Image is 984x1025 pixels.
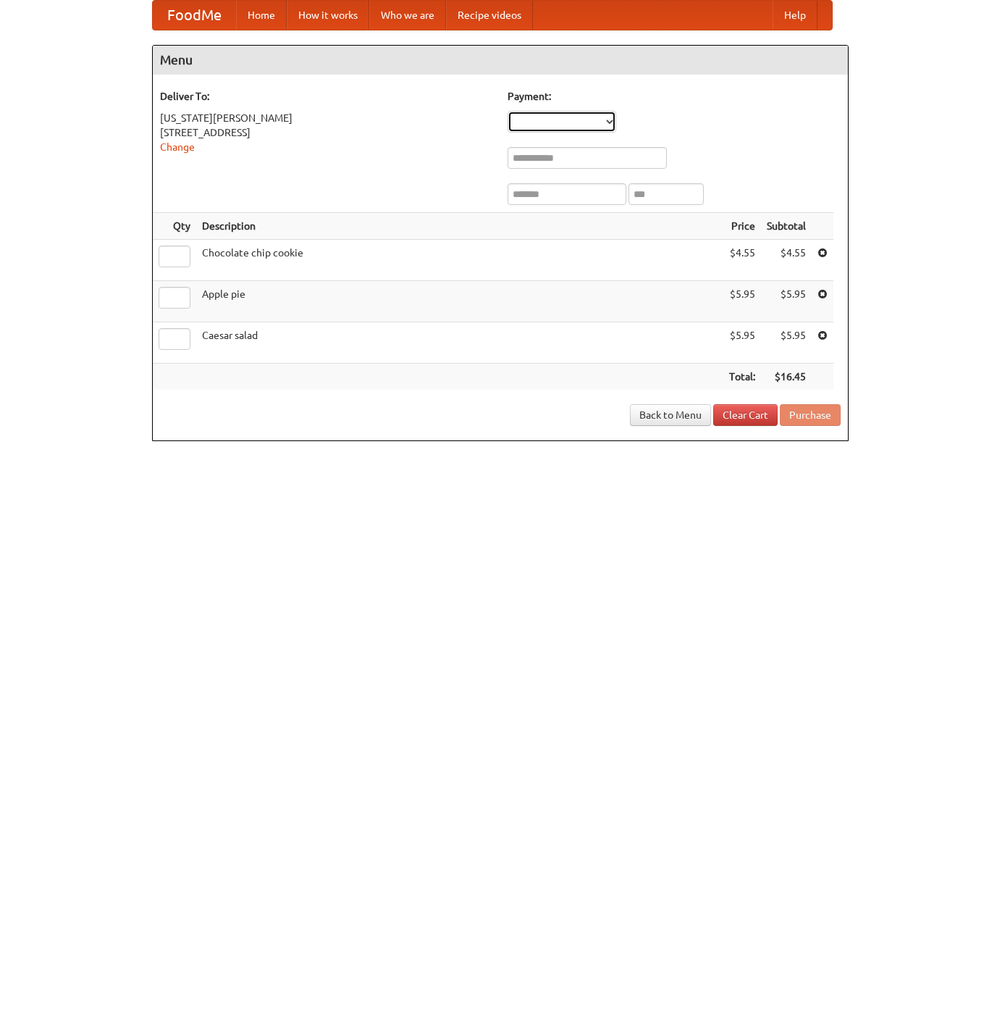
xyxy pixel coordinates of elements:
th: Total: [723,364,761,390]
a: Change [160,141,195,153]
a: Back to Menu [630,404,711,426]
a: FoodMe [153,1,236,30]
div: [STREET_ADDRESS] [160,125,493,140]
a: Recipe videos [446,1,533,30]
a: Clear Cart [713,404,778,426]
th: Price [723,213,761,240]
h5: Deliver To: [160,89,493,104]
td: Apple pie [196,281,723,322]
td: $5.95 [723,281,761,322]
td: Caesar salad [196,322,723,364]
th: $16.45 [761,364,812,390]
th: Qty [153,213,196,240]
th: Description [196,213,723,240]
td: $5.95 [761,322,812,364]
h5: Payment: [508,89,841,104]
button: Purchase [780,404,841,426]
a: Home [236,1,287,30]
a: Who we are [369,1,446,30]
a: How it works [287,1,369,30]
td: $4.55 [761,240,812,281]
th: Subtotal [761,213,812,240]
h4: Menu [153,46,848,75]
td: $5.95 [761,281,812,322]
td: $5.95 [723,322,761,364]
td: $4.55 [723,240,761,281]
td: Chocolate chip cookie [196,240,723,281]
div: [US_STATE][PERSON_NAME] [160,111,493,125]
a: Help [773,1,817,30]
